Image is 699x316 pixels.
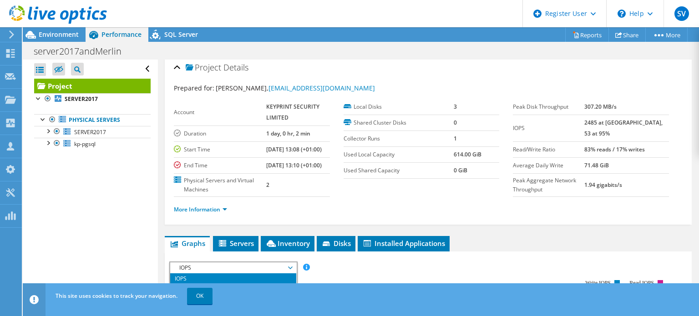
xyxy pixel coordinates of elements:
[454,119,457,126] b: 0
[565,28,609,42] a: Reports
[186,63,221,72] span: Project
[34,79,151,93] a: Project
[174,145,266,154] label: Start Time
[344,118,454,127] label: Shared Cluster Disks
[174,176,266,194] label: Physical Servers and Virtual Machines
[513,176,584,194] label: Peak Aggregate Network Throughput
[454,150,481,158] b: 614.00 GiB
[216,84,375,92] span: [PERSON_NAME],
[101,30,142,39] span: Performance
[454,103,457,110] b: 3
[34,93,151,105] a: SERVER2017
[454,166,467,174] b: 0 GiB
[266,130,310,137] b: 1 day, 0 hr, 2 min
[170,273,296,284] li: IOPS
[584,145,645,153] b: 83% reads / 17% writes
[608,28,646,42] a: Share
[268,84,375,92] a: [EMAIL_ADDRESS][DOMAIN_NAME]
[74,128,106,136] span: SERVER2017
[584,161,609,169] b: 71.48 GiB
[513,161,584,170] label: Average Daily Write
[175,262,292,273] span: IOPS
[56,292,177,300] span: This site uses cookies to track your navigation.
[344,150,454,159] label: Used Local Capacity
[174,129,266,138] label: Duration
[584,103,617,110] b: 307.20 MB/s
[265,239,310,248] span: Inventory
[513,102,584,111] label: Peak Disk Throughput
[39,30,79,39] span: Environment
[30,46,136,56] h1: server2017andMerlin
[174,206,227,213] a: More Information
[454,135,457,142] b: 1
[513,124,584,133] label: IOPS
[585,280,611,286] text: Write IOPS
[34,114,151,126] a: Physical Servers
[266,103,319,121] b: KEYPRINT SECURITY LIMITED
[362,239,445,248] span: Installed Applications
[174,108,266,117] label: Account
[266,161,322,169] b: [DATE] 13:10 (+01:00)
[266,181,269,189] b: 2
[645,28,688,42] a: More
[169,239,205,248] span: Graphs
[630,280,654,286] text: Read IOPS
[344,134,454,143] label: Collector Runs
[344,102,454,111] label: Local Disks
[74,140,96,148] span: kp-pgsql
[584,119,663,137] b: 2485 at [GEOGRAPHIC_DATA], 53 at 95%
[513,145,584,154] label: Read/Write Ratio
[223,62,248,73] span: Details
[34,138,151,150] a: kp-pgsql
[65,95,98,103] b: SERVER2017
[266,145,322,153] b: [DATE] 13:08 (+01:00)
[218,239,254,248] span: Servers
[34,126,151,138] a: SERVER2017
[344,166,454,175] label: Used Shared Capacity
[321,239,351,248] span: Disks
[174,161,266,170] label: End Time
[618,10,626,18] svg: \n
[174,84,214,92] label: Prepared for:
[674,6,689,21] span: SV
[584,181,622,189] b: 1.94 gigabits/s
[164,30,198,39] span: SQL Server
[187,288,213,304] a: OK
